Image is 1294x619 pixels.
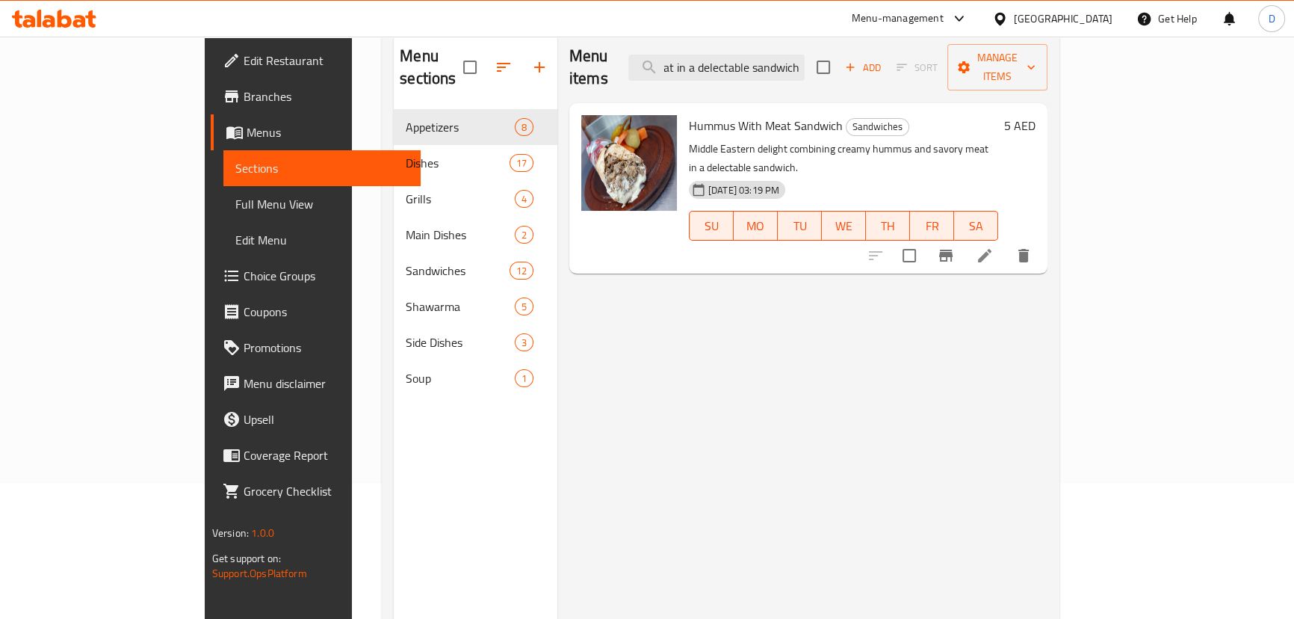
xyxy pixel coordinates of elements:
[515,298,533,315] div: items
[828,215,860,237] span: WE
[581,115,677,211] img: Hummus With Meat Sandwich
[400,45,463,90] h2: Menu sections
[394,289,557,324] div: Shawarma5
[394,253,557,289] div: Sandwiches12
[947,44,1047,90] button: Manage items
[211,294,421,330] a: Coupons
[406,118,515,136] span: Appetizers
[251,523,274,543] span: 1.0.0
[212,549,281,568] span: Get support on:
[394,181,557,217] div: Grills4
[928,238,964,274] button: Branch-specific-item
[244,446,409,464] span: Coverage Report
[740,215,772,237] span: MO
[510,264,533,278] span: 12
[516,120,533,135] span: 8
[516,228,533,242] span: 2
[569,45,610,90] h2: Menu items
[516,300,533,314] span: 5
[784,215,816,237] span: TU
[689,211,734,241] button: SU
[887,56,947,79] span: Select section first
[696,215,728,237] span: SU
[510,154,533,172] div: items
[515,226,533,244] div: items
[244,375,409,392] span: Menu disclaimer
[872,215,904,237] span: TH
[454,52,486,83] span: Select all sections
[510,262,533,280] div: items
[223,222,421,258] a: Edit Menu
[515,369,533,387] div: items
[211,401,421,437] a: Upsell
[235,159,409,177] span: Sections
[211,330,421,366] a: Promotions
[866,211,910,241] button: TH
[852,10,944,28] div: Menu-management
[212,523,249,543] span: Version:
[406,298,515,315] span: Shawarma
[516,336,533,350] span: 3
[515,190,533,208] div: items
[839,56,887,79] span: Add item
[394,324,557,360] div: Side Dishes3
[839,56,887,79] button: Add
[515,118,533,136] div: items
[689,140,998,177] p: Middle Eastern delight combining creamy hummus and savory meat in a delectable sandwich.
[406,369,515,387] div: Soup
[212,564,307,583] a: Support.OpsPlatform
[394,217,557,253] div: Main Dishes2
[843,59,883,76] span: Add
[244,267,409,285] span: Choice Groups
[734,211,778,241] button: MO
[689,114,843,137] span: Hummus With Meat Sandwich
[916,215,948,237] span: FR
[406,262,509,280] span: Sandwiches
[515,333,533,351] div: items
[628,55,805,81] input: search
[1014,10,1112,27] div: [GEOGRAPHIC_DATA]
[394,103,557,402] nav: Menu sections
[211,473,421,509] a: Grocery Checklist
[244,87,409,105] span: Branches
[894,240,925,271] span: Select to update
[1006,238,1041,274] button: delete
[516,192,533,206] span: 4
[976,247,994,265] a: Edit menu item
[235,195,409,213] span: Full Menu View
[244,410,409,428] span: Upsell
[406,190,515,208] span: Grills
[211,43,421,78] a: Edit Restaurant
[406,154,509,172] span: Dishes
[394,360,557,396] div: Soup1
[211,366,421,401] a: Menu disclaimer
[808,52,839,83] span: Select section
[394,145,557,181] div: Dishes17
[223,186,421,222] a: Full Menu View
[247,123,409,141] span: Menus
[394,109,557,145] div: Appetizers8
[960,215,992,237] span: SA
[846,118,908,135] span: Sandwiches
[1004,115,1035,136] h6: 5 AED
[211,258,421,294] a: Choice Groups
[244,339,409,357] span: Promotions
[702,183,785,197] span: [DATE] 03:19 PM
[510,156,533,170] span: 17
[406,226,515,244] span: Main Dishes
[244,303,409,321] span: Coupons
[406,333,515,351] div: Side Dishes
[822,211,866,241] button: WE
[244,52,409,70] span: Edit Restaurant
[959,49,1035,86] span: Manage items
[211,78,421,114] a: Branches
[1268,10,1275,27] span: D
[846,118,909,136] div: Sandwiches
[954,211,998,241] button: SA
